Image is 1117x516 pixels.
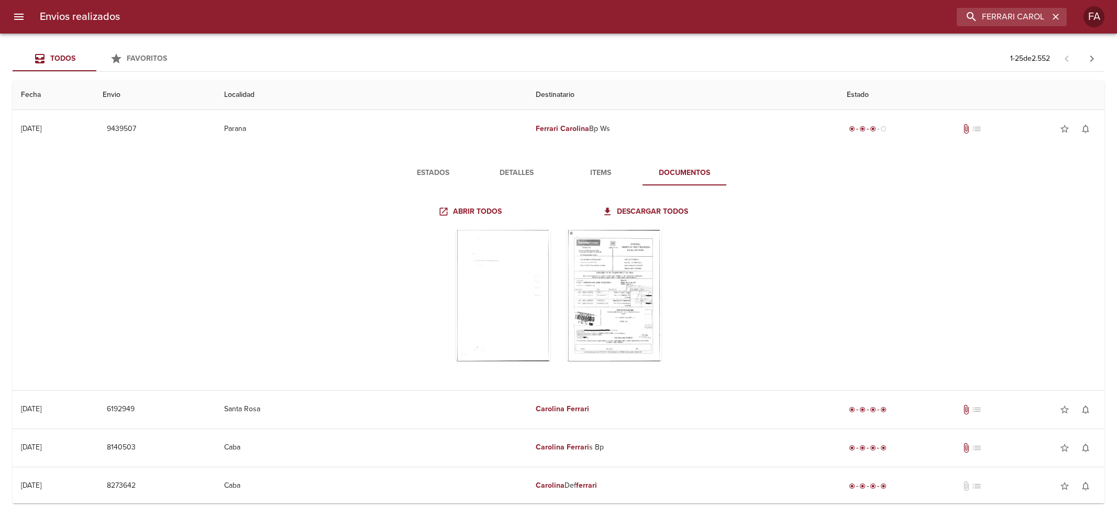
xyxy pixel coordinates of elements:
[216,110,527,148] td: Parana
[436,202,506,222] a: Abrir todos
[880,407,887,413] span: radio_button_checked
[103,119,140,139] button: 9439507
[859,483,866,489] span: radio_button_checked
[94,80,216,110] th: Envio
[536,124,558,133] em: Ferrari
[216,467,527,505] td: Caba
[565,167,636,180] span: Items
[536,481,565,490] em: Carolina
[21,443,41,452] div: [DATE]
[870,126,876,132] span: radio_button_checked
[21,124,41,133] div: [DATE]
[13,80,94,110] th: Fecha
[971,404,982,415] span: No tiene pedido asociado
[961,443,971,453] span: Tiene documentos adjuntos
[216,429,527,467] td: Caba
[859,407,866,413] span: radio_button_checked
[1059,481,1070,491] span: star_border
[1080,481,1091,491] span: notifications_none
[847,404,889,415] div: Entregado
[1010,53,1050,64] p: 1 - 25 de 2.552
[1075,118,1096,139] button: Activar notificaciones
[880,483,887,489] span: radio_button_checked
[440,205,502,218] span: Abrir todos
[1075,399,1096,420] button: Activar notificaciones
[859,126,866,132] span: radio_button_checked
[649,167,720,180] span: Documentos
[397,167,469,180] span: Estados
[1075,437,1096,458] button: Activar notificaciones
[600,202,692,222] a: Descargar todos
[527,429,838,467] td: s Bp
[1054,476,1075,497] button: Agregar a favoritos
[527,80,838,110] th: Destinatario
[560,124,589,133] em: Carolina
[1080,404,1091,415] span: notifications_none
[103,400,139,419] button: 6192949
[849,445,855,451] span: radio_button_checked
[527,110,838,148] td: Bp Ws
[536,404,565,413] em: Carolina
[957,8,1049,26] input: buscar
[40,8,120,25] h6: Envios realizados
[6,4,31,29] button: menu
[838,80,1104,110] th: Estado
[971,124,982,134] span: No tiene pedido asociado
[1054,399,1075,420] button: Agregar a favoritos
[870,445,876,451] span: radio_button_checked
[847,124,889,134] div: En viaje
[576,481,597,490] em: ferrari
[216,80,527,110] th: Localidad
[961,481,971,491] span: No tiene documentos adjuntos
[1059,124,1070,134] span: star_border
[971,481,982,491] span: No tiene pedido asociado
[1080,443,1091,453] span: notifications_none
[870,407,876,413] span: radio_button_checked
[971,443,982,453] span: No tiene pedido asociado
[1054,118,1075,139] button: Agregar a favoritos
[103,438,140,457] button: 8140503
[456,230,550,361] div: Arir imagen
[604,205,688,218] span: Descargar todos
[849,483,855,489] span: radio_button_checked
[849,407,855,413] span: radio_button_checked
[880,445,887,451] span: radio_button_checked
[1054,437,1075,458] button: Agregar a favoritos
[567,443,589,452] em: Ferrari
[107,123,136,136] span: 9439507
[103,476,140,496] button: 8273642
[481,167,552,180] span: Detalles
[1059,404,1070,415] span: star_border
[847,481,889,491] div: Entregado
[1083,6,1104,27] div: FA
[107,479,136,492] span: 8273642
[127,54,167,63] span: Favoritos
[870,483,876,489] span: radio_button_checked
[21,404,41,413] div: [DATE]
[391,160,726,185] div: Tabs detalle de guia
[1080,124,1091,134] span: notifications_none
[50,54,75,63] span: Todos
[1059,443,1070,453] span: star_border
[1075,476,1096,497] button: Activar notificaciones
[527,467,838,505] td: Def
[849,126,855,132] span: radio_button_checked
[567,404,589,413] em: Ferrari
[13,46,180,71] div: Tabs Envios
[536,443,565,452] em: Carolina
[847,443,889,453] div: Entregado
[961,124,971,134] span: Tiene documentos adjuntos
[107,403,135,416] span: 6192949
[21,481,41,490] div: [DATE]
[880,126,887,132] span: radio_button_unchecked
[859,445,866,451] span: radio_button_checked
[567,230,661,361] div: Arir imagen
[107,441,136,454] span: 8140503
[216,391,527,429] td: Santa Rosa
[961,404,971,415] span: Tiene documentos adjuntos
